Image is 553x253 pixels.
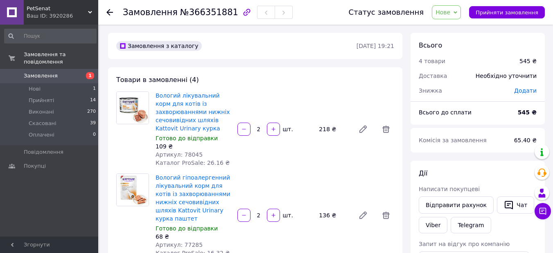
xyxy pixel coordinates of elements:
[419,217,447,233] a: Viber
[86,72,94,79] span: 1
[180,7,238,17] span: №366351881
[156,225,218,232] span: Готово до відправки
[90,97,96,104] span: 14
[29,97,54,104] span: Прийняті
[419,196,494,214] button: Відправити рахунок
[281,125,294,133] div: шт.
[419,109,472,116] span: Всього до сплати
[156,135,218,141] span: Готово до відправки
[419,186,480,192] span: Написати покупцеві
[316,123,352,135] div: 218 ₴
[519,57,537,65] div: 545 ₴
[29,85,41,93] span: Нові
[29,131,54,139] span: Оплачені
[93,85,96,93] span: 1
[27,5,88,12] span: PetSenat
[514,87,537,94] span: Додати
[378,207,394,223] span: Видалити
[316,210,352,221] div: 136 ₴
[514,137,537,144] span: 65.40 ₴
[156,242,203,248] span: Артикул: 77285
[117,92,149,124] img: Вологий лікувальний корм для котів із захворюваннями нижніх сечовивідних шляхів Kattovit Urinary ...
[24,148,63,156] span: Повідомлення
[436,9,450,16] span: Нове
[24,162,46,170] span: Покупці
[87,108,96,116] span: 270
[355,121,371,137] a: Редагувати
[123,7,178,17] span: Замовлення
[518,109,537,116] b: 545 ₴
[419,169,427,177] span: Дії
[451,217,491,233] a: Telegram
[471,67,542,85] div: Необхідно уточнити
[535,203,551,219] button: Чат з покупцем
[349,8,424,16] div: Статус замовлення
[29,120,56,127] span: Скасовані
[156,142,231,150] div: 109 ₴
[355,207,371,223] a: Редагувати
[419,73,447,79] span: Доставка
[281,211,294,219] div: шт.
[93,131,96,139] span: 0
[29,108,54,116] span: Виконані
[24,51,98,66] span: Замовлення та повідомлення
[419,58,445,64] span: 4 товари
[419,241,510,247] span: Запит на відгук про компанію
[24,72,58,80] span: Замовлення
[116,76,199,84] span: Товари в замовленні (4)
[156,232,231,241] div: 68 ₴
[156,174,230,222] a: Вологий гіпоалергенний лікувальний корм для котів із захворюваннями нижніх сечовивідних шляхів Ka...
[419,87,442,94] span: Знижка
[156,151,203,158] span: Артикул: 78045
[156,92,230,132] a: Вологий лікувальний корм для котів із захворюваннями нижніх сечовивідних шляхів Kattovit Urinary ...
[116,41,202,51] div: Замовлення з каталогу
[156,160,230,166] span: Каталог ProSale: 26.16 ₴
[4,29,97,43] input: Пошук
[419,137,487,144] span: Комісія за замовлення
[357,43,394,49] time: [DATE] 19:21
[419,41,442,49] span: Всього
[106,8,113,16] div: Повернутися назад
[497,196,534,214] button: Чат
[378,121,394,137] span: Видалити
[476,9,538,16] span: Прийняти замовлення
[27,12,98,20] div: Ваш ID: 3920286
[90,120,96,127] span: 39
[117,174,149,206] img: Вологий гіпоалергенний лікувальний корм для котів із захворюваннями нижніх сечовивідних шляхів Ka...
[469,6,545,18] button: Прийняти замовлення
